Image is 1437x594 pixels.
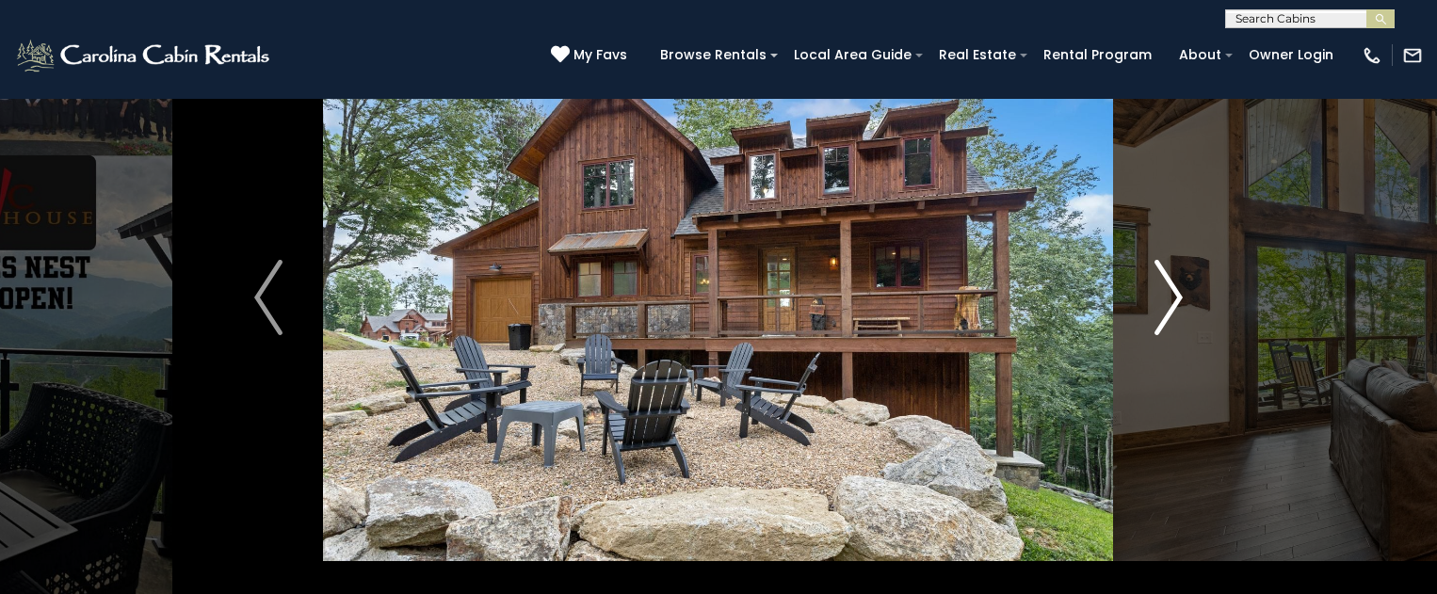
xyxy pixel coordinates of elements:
a: Rental Program [1034,40,1161,70]
a: Owner Login [1239,40,1343,70]
img: White-1-2.png [14,37,275,74]
a: My Favs [551,45,632,66]
span: My Favs [573,45,627,65]
img: phone-regular-white.png [1362,45,1382,66]
img: arrow [1154,260,1183,335]
img: arrow [254,260,283,335]
a: Browse Rentals [651,40,776,70]
img: mail-regular-white.png [1402,45,1423,66]
a: Local Area Guide [784,40,921,70]
a: About [1170,40,1231,70]
a: Real Estate [929,40,1025,70]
